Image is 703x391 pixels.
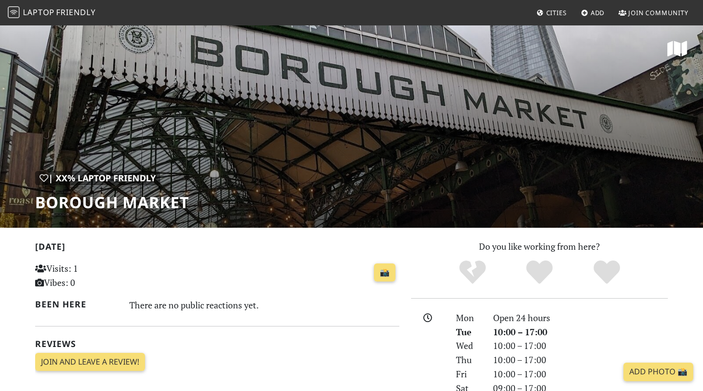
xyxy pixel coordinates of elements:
[129,297,400,313] div: There are no public reactions yet.
[450,339,487,353] div: Wed
[439,259,506,286] div: No
[8,4,96,22] a: LaptopFriendly LaptopFriendly
[35,339,399,349] h2: Reviews
[450,325,487,339] div: Tue
[487,339,674,353] div: 10:00 – 17:00
[546,8,567,17] span: Cities
[487,353,674,367] div: 10:00 – 17:00
[35,241,399,256] h2: [DATE]
[35,193,189,212] h1: Borough Market
[533,4,571,22] a: Cities
[450,311,487,325] div: Mon
[35,171,160,185] div: | XX% Laptop Friendly
[411,239,668,254] p: Do you like working from here?
[8,6,20,18] img: LaptopFriendly
[573,259,641,286] div: Definitely!
[23,7,55,18] span: Laptop
[615,4,692,22] a: Join Community
[628,8,688,17] span: Join Community
[450,367,487,381] div: Fri
[374,263,395,282] a: 📸
[35,261,149,290] p: Visits: 1 Vibes: 0
[56,7,95,18] span: Friendly
[506,259,573,286] div: Yes
[591,8,605,17] span: Add
[35,299,118,309] h2: Been here
[35,353,145,371] a: Join and leave a review!
[487,325,674,339] div: 10:00 – 17:00
[487,367,674,381] div: 10:00 – 17:00
[487,311,674,325] div: Open 24 hours
[450,353,487,367] div: Thu
[577,4,609,22] a: Add
[623,363,693,381] a: Add Photo 📸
